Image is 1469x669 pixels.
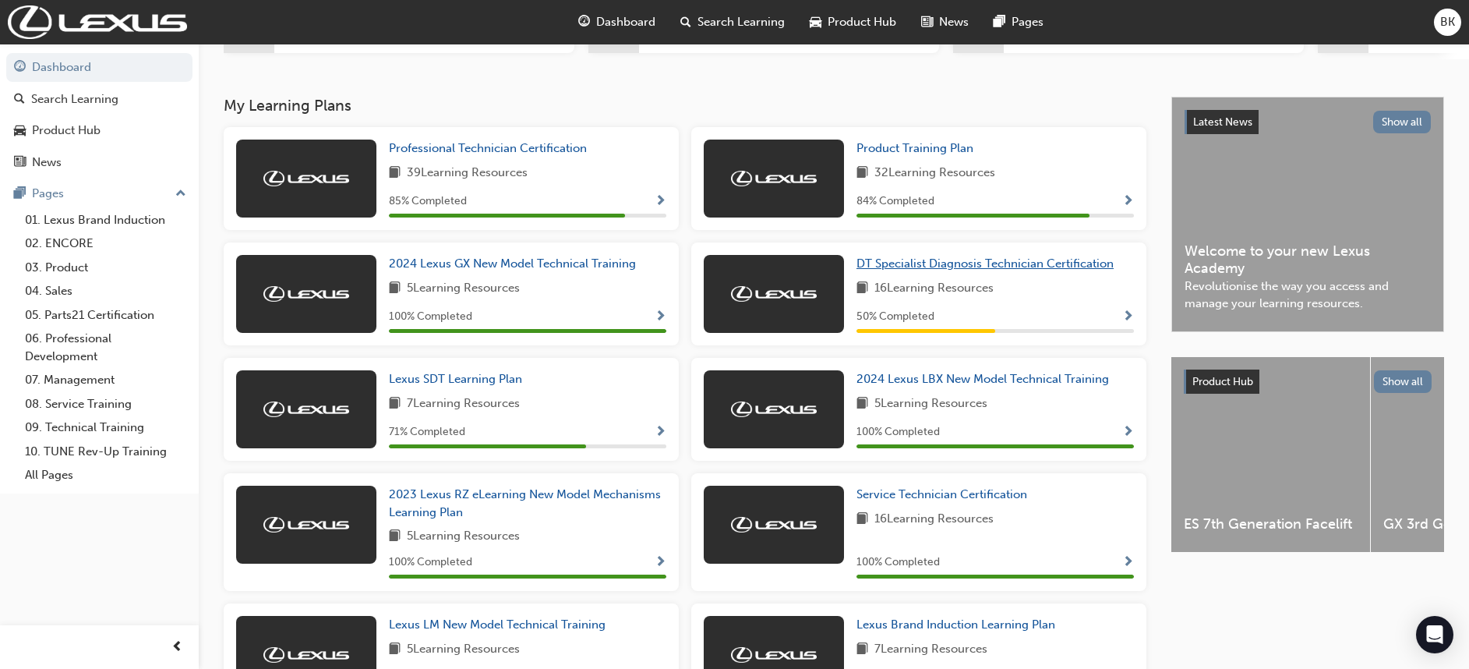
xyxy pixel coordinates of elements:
[263,286,349,302] img: Trak
[668,6,797,38] a: search-iconSearch Learning
[6,50,192,179] button: DashboardSearch LearningProduct HubNews
[19,232,192,256] a: 02. ENCORE
[1122,192,1134,211] button: Show Progress
[731,402,817,417] img: Trak
[655,426,666,440] span: Show Progress
[680,12,691,32] span: search-icon
[32,122,101,140] div: Product Hub
[1122,423,1134,442] button: Show Progress
[797,6,909,38] a: car-iconProduct Hub
[389,255,642,273] a: 2024 Lexus GX New Model Technical Training
[8,5,187,39] img: Trak
[856,554,940,572] span: 100 % Completed
[407,640,520,660] span: 5 Learning Resources
[263,517,349,533] img: Trak
[19,392,192,416] a: 08. Service Training
[874,395,987,414] span: 5 Learning Resources
[389,308,472,326] span: 100 % Completed
[175,184,186,204] span: up-icon
[389,257,636,271] span: 2024 Lexus GX New Model Technical Training
[19,303,192,327] a: 05. Parts21 Certification
[874,510,994,529] span: 16 Learning Resources
[697,13,785,31] span: Search Learning
[6,85,192,114] a: Search Learning
[856,640,868,660] span: book-icon
[655,553,666,572] button: Show Progress
[856,255,1120,273] a: DT Specialist Diagnosis Technician Certification
[6,179,192,208] button: Pages
[19,416,192,440] a: 09. Technical Training
[19,463,192,487] a: All Pages
[6,148,192,177] a: News
[19,368,192,392] a: 07. Management
[655,307,666,327] button: Show Progress
[856,193,934,211] span: 84 % Completed
[14,156,26,170] span: news-icon
[171,638,183,657] span: prev-icon
[1122,553,1134,572] button: Show Progress
[1192,375,1253,388] span: Product Hub
[14,124,26,138] span: car-icon
[655,195,666,209] span: Show Progress
[14,187,26,201] span: pages-icon
[856,487,1027,501] span: Service Technician Certification
[389,193,467,211] span: 85 % Completed
[19,440,192,464] a: 10. TUNE Rev-Up Training
[856,616,1061,634] a: Lexus Brand Induction Learning Plan
[578,12,590,32] span: guage-icon
[407,395,520,414] span: 7 Learning Resources
[389,395,401,414] span: book-icon
[566,6,668,38] a: guage-iconDashboard
[6,53,192,82] a: Dashboard
[389,618,606,632] span: Lexus LM New Model Technical Training
[1185,278,1431,313] span: Revolutionise the way you access and manage your learning resources.
[389,372,522,386] span: Lexus SDT Learning Plan
[655,310,666,324] span: Show Progress
[263,171,349,186] img: Trak
[856,141,973,155] span: Product Training Plan
[856,395,868,414] span: book-icon
[874,640,987,660] span: 7 Learning Resources
[655,556,666,570] span: Show Progress
[19,208,192,232] a: 01. Lexus Brand Induction
[14,61,26,75] span: guage-icon
[981,6,1056,38] a: pages-iconPages
[389,640,401,660] span: book-icon
[1440,13,1455,31] span: BK
[19,279,192,303] a: 04. Sales
[263,647,349,663] img: Trak
[1012,13,1043,31] span: Pages
[856,510,868,529] span: book-icon
[19,327,192,368] a: 06. Professional Development
[655,192,666,211] button: Show Progress
[874,164,995,183] span: 32 Learning Resources
[1416,616,1453,653] div: Open Intercom Messenger
[856,486,1033,504] a: Service Technician Certification
[389,279,401,299] span: book-icon
[856,257,1114,271] span: DT Specialist Diagnosis Technician Certification
[874,279,994,299] span: 16 Learning Resources
[1184,370,1432,395] a: Product HubShow all
[389,486,666,521] a: 2023 Lexus RZ eLearning New Model Mechanisms Learning Plan
[389,616,612,634] a: Lexus LM New Model Technical Training
[407,527,520,547] span: 5 Learning Resources
[389,527,401,547] span: book-icon
[389,554,472,572] span: 100 % Completed
[1184,515,1358,533] span: ES 7th Generation Facelift
[389,423,465,441] span: 71 % Completed
[856,140,980,158] a: Product Training Plan
[994,12,1005,32] span: pages-icon
[1122,310,1134,324] span: Show Progress
[856,423,940,441] span: 100 % Completed
[389,370,528,388] a: Lexus SDT Learning Plan
[909,6,981,38] a: news-iconNews
[1374,370,1432,393] button: Show all
[31,90,118,108] div: Search Learning
[14,93,25,107] span: search-icon
[856,372,1109,386] span: 2024 Lexus LBX New Model Technical Training
[1185,242,1431,278] span: Welcome to your new Lexus Academy
[1171,97,1444,332] a: Latest NewsShow allWelcome to your new Lexus AcademyRevolutionise the way you access and manage y...
[939,13,969,31] span: News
